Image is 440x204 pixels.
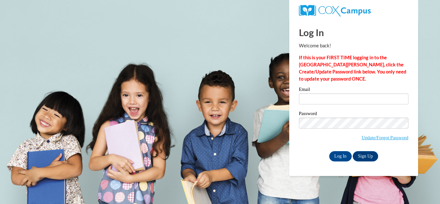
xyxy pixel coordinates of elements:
[299,26,408,39] h1: Log In
[299,87,408,93] label: Email
[353,151,378,161] a: Sign Up
[362,135,408,140] a: Update/Forgot Password
[299,42,408,49] p: Welcome back!
[329,151,352,161] input: Log In
[299,5,371,16] img: COX Campus
[299,111,408,118] label: Password
[299,7,371,13] a: COX Campus
[299,55,406,82] strong: If this is your FIRST TIME logging in to the [GEOGRAPHIC_DATA][PERSON_NAME], click the Create/Upd...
